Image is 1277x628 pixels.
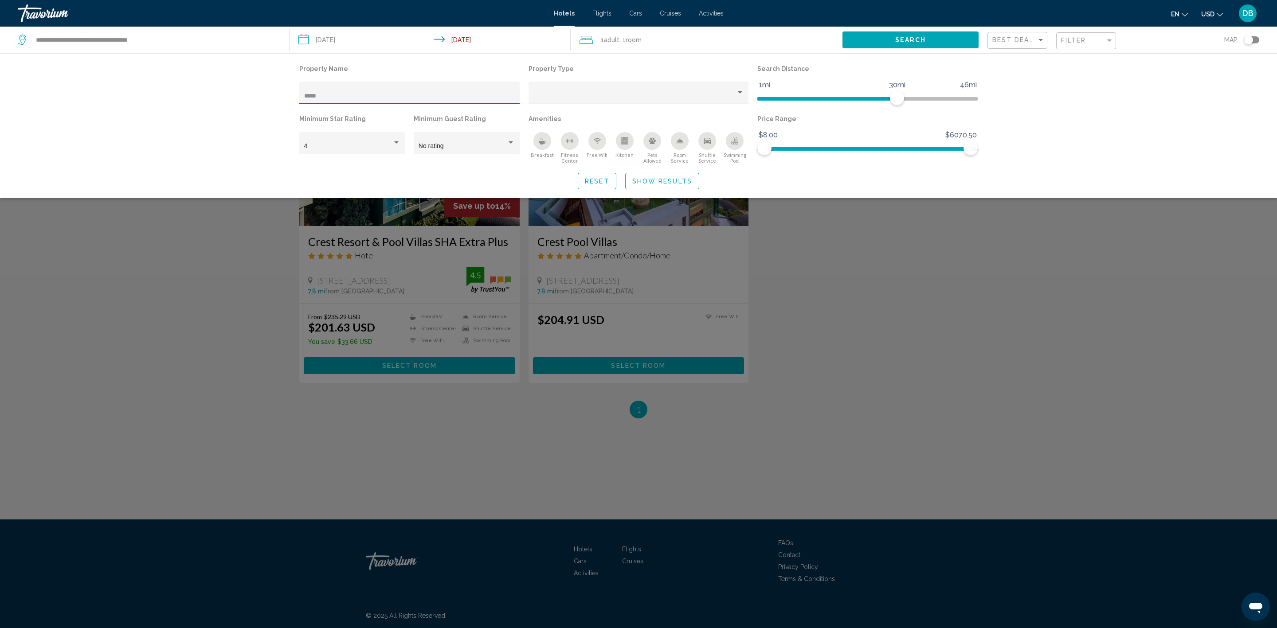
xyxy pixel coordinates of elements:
[529,132,556,164] button: Breakfast
[721,132,748,164] button: Swimming Pool
[693,152,721,164] span: Shuttle Service
[1238,36,1259,44] button: Toggle map
[533,93,744,100] mat-select: Property type
[1224,34,1238,46] span: Map
[295,62,982,164] div: Hotel Filters
[895,37,926,44] span: Search
[414,113,519,125] p: Minimum Guest Rating
[556,132,584,164] button: Fitness Center
[1201,8,1223,20] button: Change currency
[1171,8,1188,20] button: Change language
[660,10,681,17] a: Cruises
[625,173,699,189] button: Show Results
[601,34,619,46] span: 1
[290,27,570,53] button: Check-in date: Sep 9, 2025 Check-out date: Sep 11, 2025
[1171,11,1179,18] span: en
[693,132,721,164] button: Shuttle Service
[842,31,979,48] button: Search
[578,173,616,189] button: Reset
[619,34,642,46] span: , 1
[699,10,724,17] a: Activities
[615,152,634,158] span: Kitchen
[299,62,520,75] p: Property Name
[584,132,611,164] button: Free Wifi
[757,113,978,125] p: Price Range
[1242,593,1270,621] iframe: Button to launch messaging window
[666,152,693,164] span: Room Service
[604,36,619,43] span: Adult
[592,10,611,17] a: Flights
[585,178,609,185] span: Reset
[299,113,405,125] p: Minimum Star Rating
[992,37,1045,44] mat-select: Sort by
[611,132,638,164] button: Kitchen
[304,142,308,149] span: 4
[666,132,693,164] button: Room Service
[1201,11,1214,18] span: USD
[571,27,842,53] button: Travelers: 1 adult, 0 children
[531,152,554,158] span: Breakfast
[626,36,642,43] span: Room
[992,36,1039,43] span: Best Deals
[959,78,978,92] span: 46mi
[18,4,545,22] a: Travorium
[629,10,642,17] a: Cars
[1061,37,1086,44] span: Filter
[1242,9,1253,18] span: DB
[529,62,749,75] p: Property Type
[944,129,978,142] span: $6070.50
[638,132,666,164] button: Pets Allowed
[1236,4,1259,23] button: User Menu
[632,178,692,185] span: Show Results
[554,10,575,17] a: Hotels
[419,142,444,149] span: No rating
[638,152,666,164] span: Pets Allowed
[556,152,584,164] span: Fitness Center
[757,78,772,92] span: 1mi
[757,62,978,75] p: Search Distance
[587,152,607,158] span: Free Wifi
[1056,32,1116,50] button: Filter
[757,129,779,142] span: $8.00
[888,78,907,92] span: 30mi
[529,113,749,125] p: Amenities
[721,152,748,164] span: Swimming Pool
